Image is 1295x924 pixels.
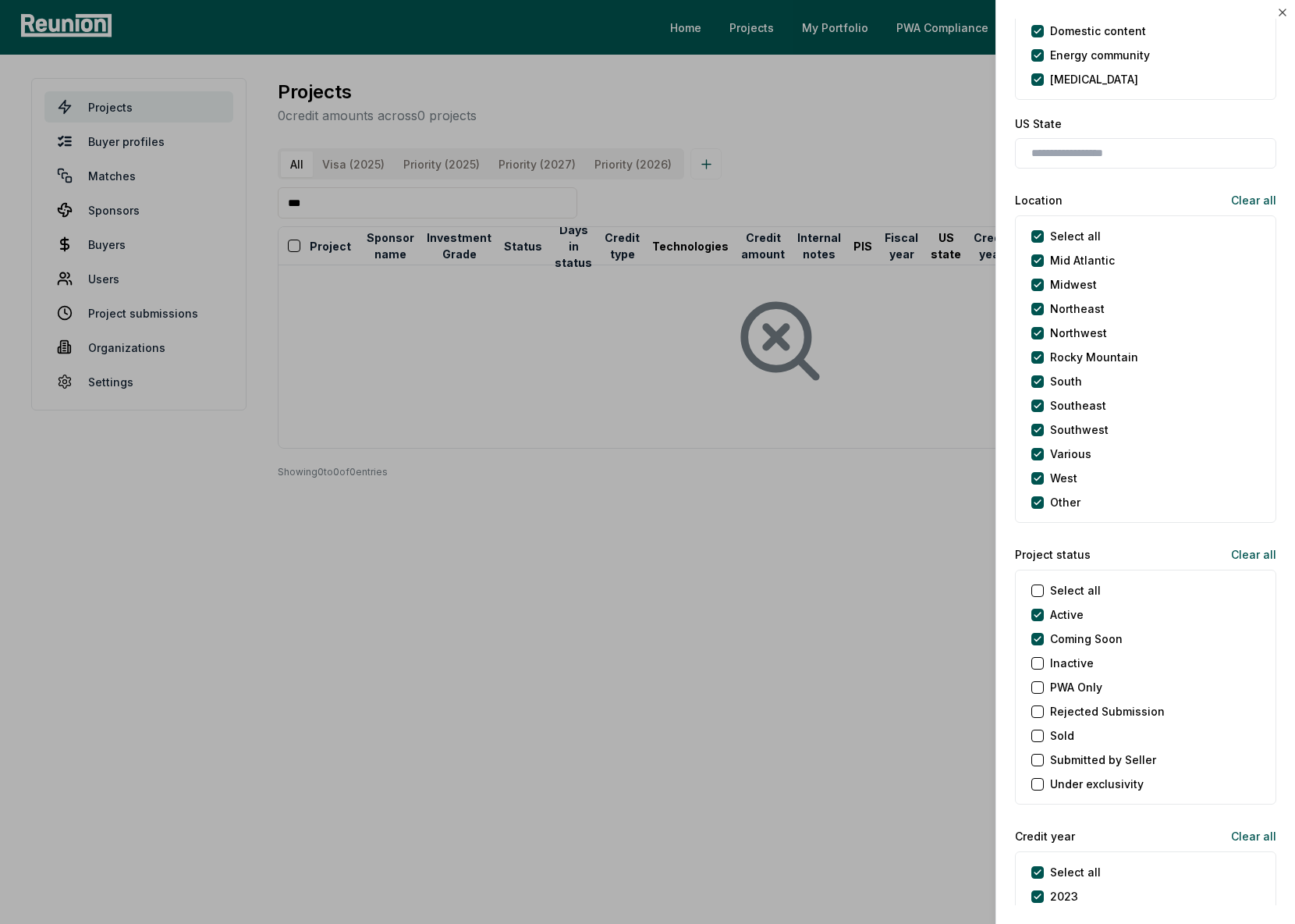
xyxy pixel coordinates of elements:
label: [MEDICAL_DATA] [1050,71,1138,87]
label: Select all [1050,582,1101,599]
label: 2023 [1050,888,1078,904]
label: Various [1050,446,1091,462]
label: Northeast [1050,300,1105,317]
label: Active [1050,606,1084,623]
label: Submitted by Seller [1050,752,1156,768]
label: PWA Only [1050,679,1102,695]
label: Select all [1050,864,1101,880]
label: Credit year [1015,828,1075,844]
label: Rejected Submission [1050,703,1165,720]
label: Southeast [1050,397,1106,414]
button: Clear all [1219,820,1276,851]
button: Clear all [1219,538,1276,570]
label: US State [1015,115,1276,132]
label: Energy community [1050,47,1150,63]
label: Rocky Mountain [1050,349,1138,365]
label: West [1050,470,1077,486]
button: Clear all [1219,184,1276,215]
label: Select all [1050,228,1101,244]
label: Location [1015,192,1063,208]
label: Under exclusivity [1050,776,1144,792]
label: Midwest [1050,276,1097,293]
label: South [1050,373,1082,389]
label: Sold [1050,727,1074,744]
label: Southwest [1050,421,1109,438]
label: Mid Atlantic [1050,252,1115,268]
label: Project status [1015,546,1091,563]
label: Northwest [1050,325,1107,341]
label: Inactive [1050,655,1094,671]
label: Other [1050,494,1080,510]
label: Coming Soon [1050,631,1123,647]
label: Domestic content [1050,23,1146,39]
